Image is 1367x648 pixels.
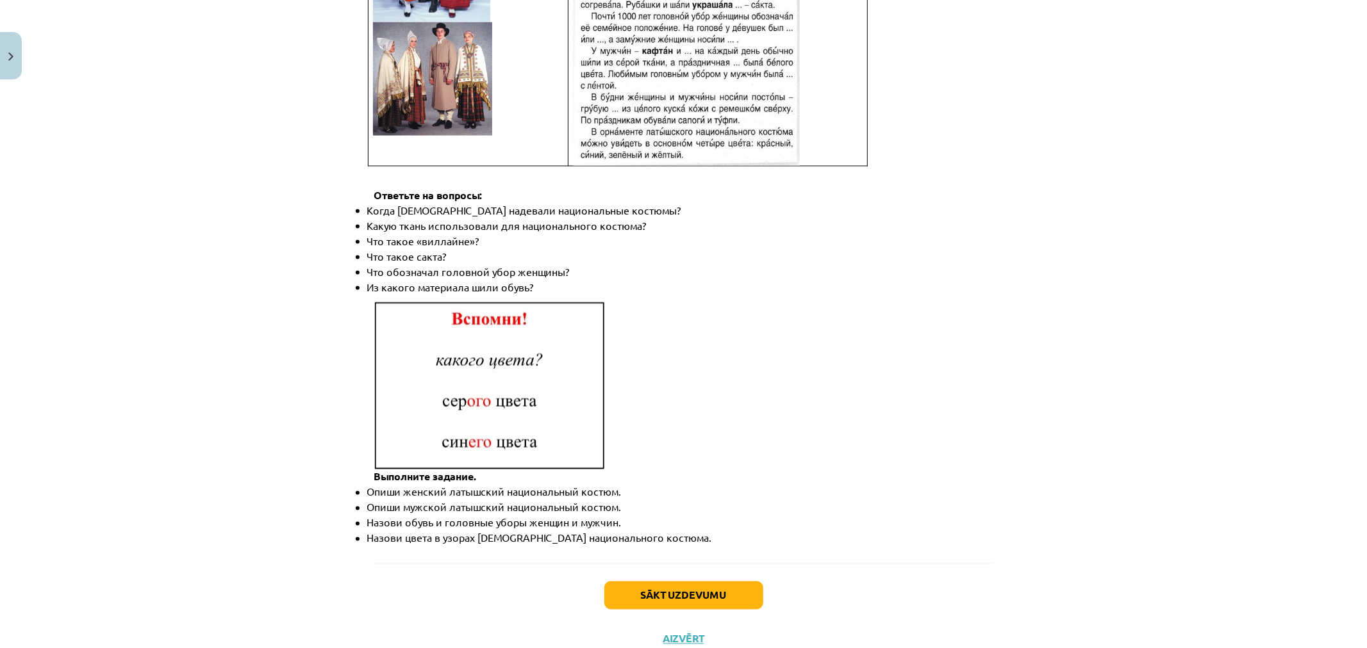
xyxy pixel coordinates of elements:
[709,531,712,544] span: .
[367,280,534,293] span: Из какого материала шили обувь?
[367,219,647,232] span: Какую ткань использовали для национального костюма?
[367,531,709,544] span: Назови цвета в узорах [DEMOGRAPHIC_DATA] национального костюма
[367,204,681,216] span: Когда [DEMOGRAPHIC_DATA] надевали национальные костюмы?
[8,53,13,61] img: icon-close-lesson-0947bae3869378f0d4975bcd49f059093ad1ed9edebbc8119c70593378902aed.svg
[374,188,483,202] span: Ответьте на вопросы:
[486,501,622,514] span: кий национальный костюм.
[373,22,492,136] img: Народный костюм - Форум
[604,581,763,610] button: Sākt uzdevumu
[659,633,708,645] button: Aizvērt
[462,470,477,483] span: ие.
[374,470,462,483] span: Выполните задан
[367,516,622,529] span: Назови обувь и головные уборы женщин и мужчин.
[367,265,570,278] span: Что обозначал головной убор женщины?
[367,250,447,263] span: Что такое сакта?
[367,234,479,247] span: Что такое «виллайне»?
[367,485,622,498] span: Опиши женский латышский национальный костюм.
[367,501,486,514] span: Опиши мужской латышс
